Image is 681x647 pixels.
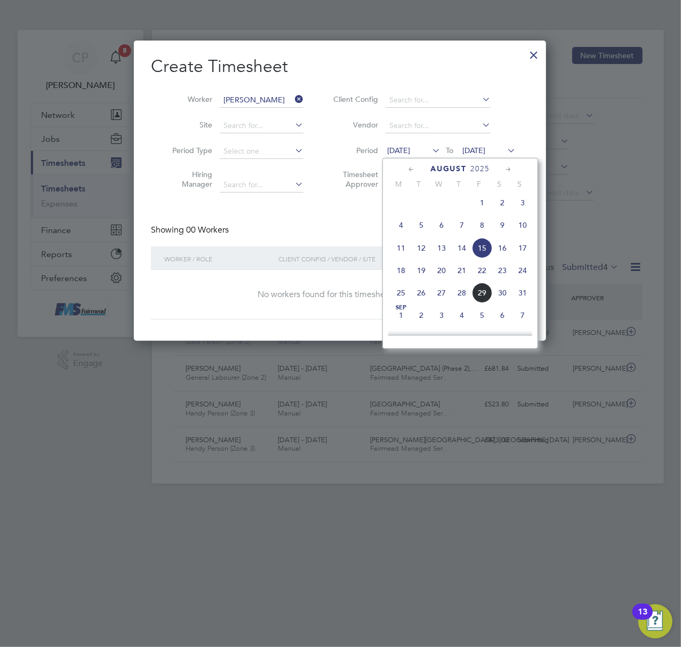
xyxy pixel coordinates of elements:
span: 3 [512,193,533,213]
span: 00 Workers [186,225,229,235]
input: Search for... [220,178,303,193]
span: 23 [492,260,512,281]
span: 2025 [471,164,490,173]
span: M [388,179,408,189]
span: 18 [391,260,411,281]
span: 11 [452,328,472,348]
button: Open Resource Center, 13 new notifications [638,604,672,638]
span: T [408,179,429,189]
div: Client Config / Vendor / Site [276,246,447,271]
input: Search for... [220,118,303,133]
span: 25 [391,283,411,303]
input: Search for... [220,93,303,108]
span: 22 [472,260,492,281]
label: Hiring Manager [164,170,212,189]
div: Showing [151,225,231,236]
span: 31 [512,283,533,303]
span: 9 [411,328,431,348]
span: 12 [411,238,431,258]
div: 13 [638,612,647,626]
span: 15 [472,238,492,258]
span: [DATE] [387,146,410,155]
span: 2 [411,305,431,325]
span: 8 [391,328,411,348]
span: [DATE] [462,146,485,155]
span: 19 [411,260,431,281]
label: Period Type [164,146,212,155]
span: 30 [492,283,512,303]
span: August [430,164,467,173]
span: 2 [492,193,512,213]
span: To [443,143,456,157]
span: F [469,179,490,189]
label: Timesheet Approver [330,170,378,189]
span: 7 [512,305,533,325]
input: Select one [220,144,303,159]
span: 8 [472,215,492,235]
span: 11 [391,238,411,258]
span: 9 [492,215,512,235]
span: 6 [492,305,512,325]
span: 12 [472,328,492,348]
span: 27 [431,283,452,303]
span: 10 [431,328,452,348]
span: W [429,179,449,189]
span: 7 [452,215,472,235]
span: 14 [512,328,533,348]
span: 3 [431,305,452,325]
label: Worker [164,94,212,104]
span: 4 [452,305,472,325]
span: 24 [512,260,533,281]
label: Site [164,120,212,130]
span: 21 [452,260,472,281]
span: 4 [391,215,411,235]
span: T [449,179,469,189]
span: 16 [492,238,512,258]
div: No workers found for this timesheet period. [162,289,518,300]
span: 13 [431,238,452,258]
span: 10 [512,215,533,235]
span: 5 [411,215,431,235]
span: 1 [472,193,492,213]
input: Search for... [386,118,491,133]
label: Period [330,146,378,155]
span: Sep [391,305,411,310]
input: Search for... [386,93,491,108]
span: 26 [411,283,431,303]
span: 13 [492,328,512,348]
span: S [510,179,530,189]
span: 17 [512,238,533,258]
h2: Create Timesheet [151,55,529,78]
span: 1 [391,305,411,325]
span: 28 [452,283,472,303]
span: 6 [431,215,452,235]
span: 14 [452,238,472,258]
label: Vendor [330,120,378,130]
div: Worker / Role [162,246,276,271]
span: 20 [431,260,452,281]
span: 5 [472,305,492,325]
label: Client Config [330,94,378,104]
span: 29 [472,283,492,303]
span: S [490,179,510,189]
